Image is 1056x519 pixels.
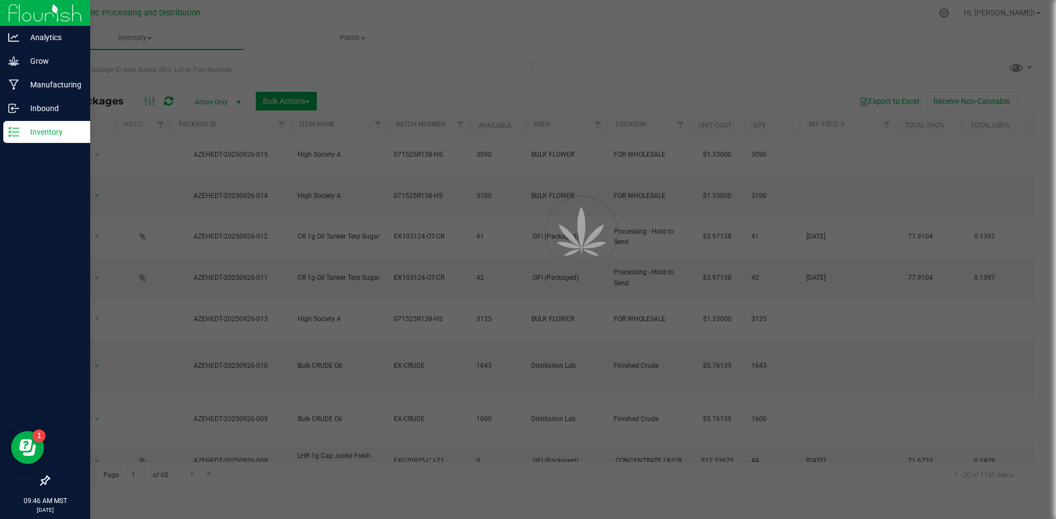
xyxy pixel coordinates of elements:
iframe: Resource center unread badge [32,429,46,443]
inline-svg: Manufacturing [8,79,19,90]
p: Inventory [19,125,85,139]
p: [DATE] [5,506,85,514]
inline-svg: Grow [8,56,19,67]
p: Grow [19,54,85,68]
inline-svg: Analytics [8,32,19,43]
p: Manufacturing [19,78,85,91]
inline-svg: Inbound [8,103,19,114]
p: Analytics [19,31,85,44]
p: Inbound [19,102,85,115]
p: 09:46 AM MST [5,496,85,506]
inline-svg: Inventory [8,126,19,137]
iframe: Resource center [11,431,44,464]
